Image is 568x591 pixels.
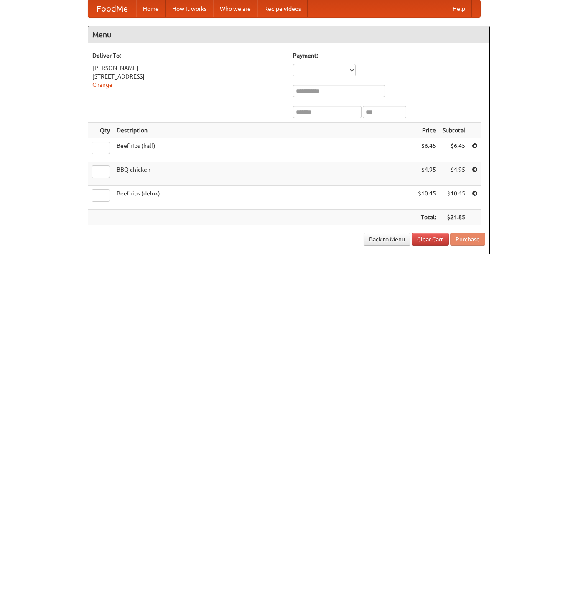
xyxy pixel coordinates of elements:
[415,138,439,162] td: $6.45
[92,72,285,81] div: [STREET_ADDRESS]
[439,210,469,225] th: $21.85
[446,0,472,17] a: Help
[136,0,166,17] a: Home
[88,123,113,138] th: Qty
[113,138,415,162] td: Beef ribs (half)
[415,162,439,186] td: $4.95
[293,51,485,60] h5: Payment:
[257,0,308,17] a: Recipe videos
[92,81,112,88] a: Change
[166,0,213,17] a: How it works
[450,233,485,246] button: Purchase
[88,0,136,17] a: FoodMe
[439,138,469,162] td: $6.45
[415,123,439,138] th: Price
[439,186,469,210] td: $10.45
[113,123,415,138] th: Description
[92,51,285,60] h5: Deliver To:
[92,64,285,72] div: [PERSON_NAME]
[113,162,415,186] td: BBQ chicken
[439,123,469,138] th: Subtotal
[415,186,439,210] td: $10.45
[439,162,469,186] td: $4.95
[213,0,257,17] a: Who we are
[412,233,449,246] a: Clear Cart
[364,233,410,246] a: Back to Menu
[415,210,439,225] th: Total:
[88,26,489,43] h4: Menu
[113,186,415,210] td: Beef ribs (delux)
